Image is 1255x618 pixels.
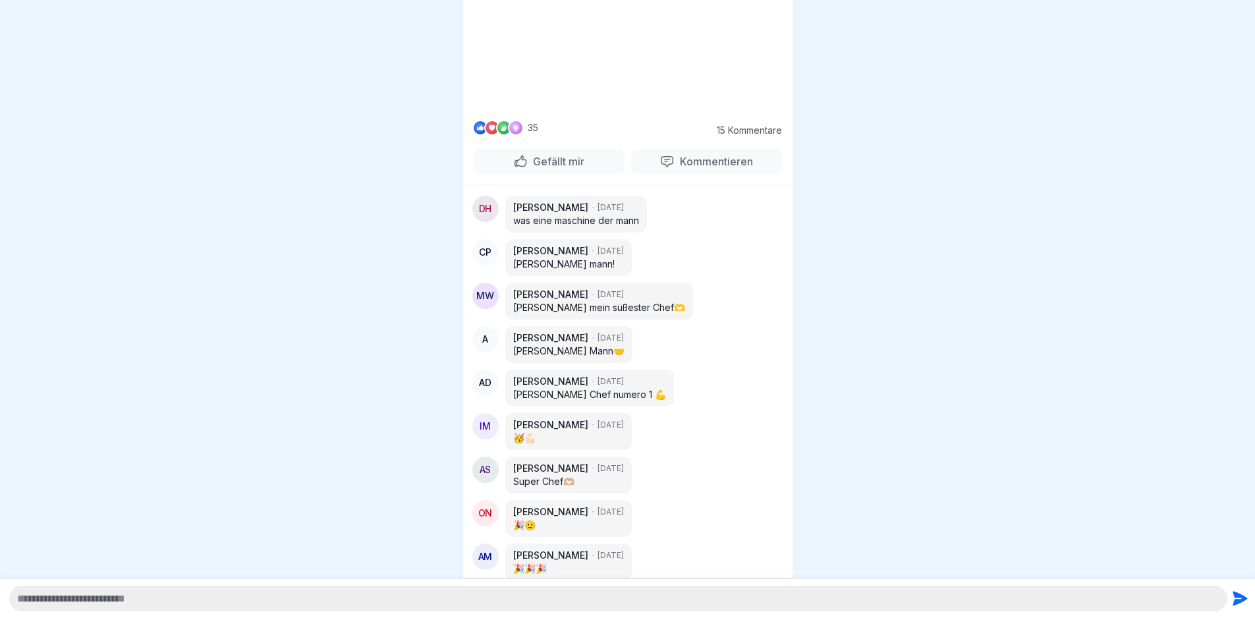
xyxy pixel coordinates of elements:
[472,239,499,266] div: CP
[513,345,625,358] p: [PERSON_NAME] Mann🤝
[513,549,588,562] p: [PERSON_NAME]
[472,326,499,352] div: A
[513,462,588,475] p: [PERSON_NAME]
[513,388,666,401] p: [PERSON_NAME] Chef numero 1 💪
[710,125,782,136] p: 15 Kommentare
[472,457,499,483] div: AS
[598,245,624,257] p: [DATE]
[598,419,624,431] p: [DATE]
[513,505,588,519] p: [PERSON_NAME]
[513,519,624,532] p: 🎉🫡
[528,123,538,133] p: 35
[513,214,639,227] p: was eine maschine der mann
[513,562,624,575] p: 🎉🎉🎉
[513,201,588,214] p: [PERSON_NAME]
[472,370,499,396] div: AD
[528,155,584,168] p: Gefällt mir
[513,418,588,432] p: [PERSON_NAME]
[472,413,499,439] div: IM
[513,432,624,445] p: 🥳💪🏻
[472,196,499,222] div: DH
[513,258,624,271] p: [PERSON_NAME] mann!
[513,301,685,314] p: [PERSON_NAME] mein süßester Chef🫶
[513,244,588,258] p: [PERSON_NAME]
[472,544,499,570] div: AM
[513,375,588,388] p: [PERSON_NAME]
[675,155,753,168] p: Kommentieren
[472,283,499,309] div: MW
[598,506,624,518] p: [DATE]
[513,475,624,488] p: Super Chef🫶🏼
[598,202,624,213] p: [DATE]
[513,331,588,345] p: [PERSON_NAME]
[598,376,624,387] p: [DATE]
[598,463,624,474] p: [DATE]
[598,289,624,300] p: [DATE]
[513,288,588,301] p: [PERSON_NAME]
[598,549,624,561] p: [DATE]
[472,500,499,526] div: ON
[598,332,624,344] p: [DATE]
